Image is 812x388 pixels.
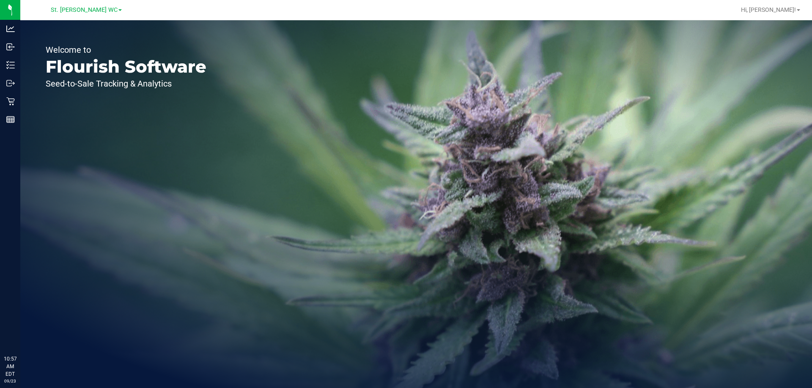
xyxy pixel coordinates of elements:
inline-svg: Inventory [6,61,15,69]
span: St. [PERSON_NAME] WC [51,6,118,14]
p: 09/23 [4,378,16,384]
p: Flourish Software [46,58,206,75]
inline-svg: Inbound [6,43,15,51]
inline-svg: Outbound [6,79,15,87]
p: Welcome to [46,46,206,54]
inline-svg: Retail [6,97,15,106]
p: Seed-to-Sale Tracking & Analytics [46,79,206,88]
span: Hi, [PERSON_NAME]! [741,6,796,13]
inline-svg: Analytics [6,24,15,33]
inline-svg: Reports [6,115,15,124]
p: 10:57 AM EDT [4,355,16,378]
